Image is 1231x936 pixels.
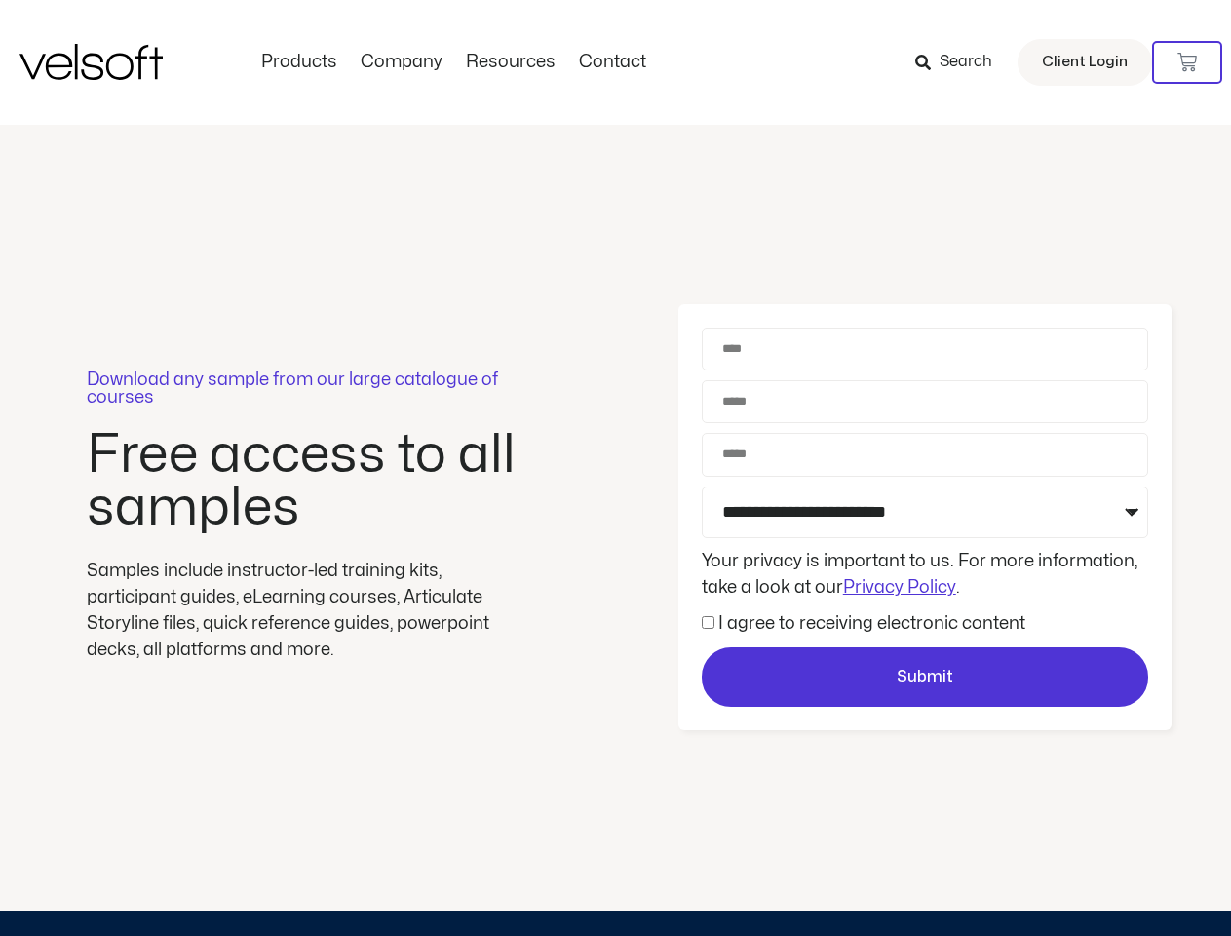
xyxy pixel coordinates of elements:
[702,647,1148,708] button: Submit
[19,44,163,80] img: Velsoft Training Materials
[697,548,1153,601] div: Your privacy is important to us. For more information, take a look at our .
[1042,50,1128,75] span: Client Login
[567,52,658,73] a: ContactMenu Toggle
[250,52,658,73] nav: Menu
[349,52,454,73] a: CompanyMenu Toggle
[843,579,956,596] a: Privacy Policy
[940,50,992,75] span: Search
[897,665,953,690] span: Submit
[1018,39,1152,86] a: Client Login
[454,52,567,73] a: ResourcesMenu Toggle
[87,371,525,407] p: Download any sample from our large catalogue of courses
[87,429,525,534] h2: Free access to all samples
[87,558,525,663] div: Samples include instructor-led training kits, participant guides, eLearning courses, Articulate S...
[915,46,1006,79] a: Search
[250,52,349,73] a: ProductsMenu Toggle
[718,615,1025,632] label: I agree to receiving electronic content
